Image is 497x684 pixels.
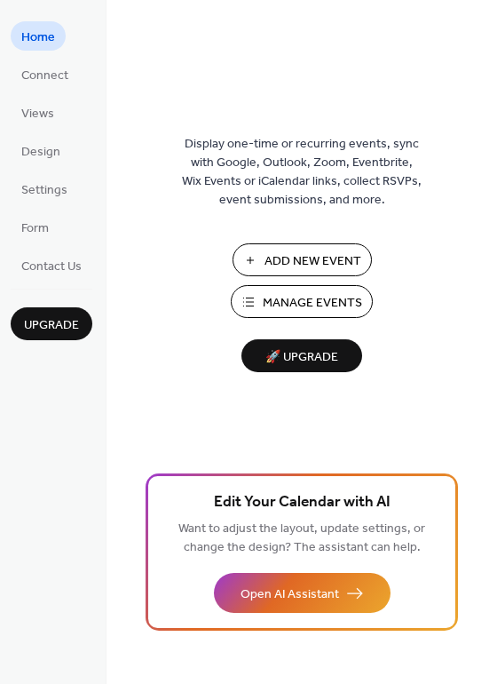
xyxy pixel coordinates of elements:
[11,98,65,127] a: Views
[264,252,361,271] span: Add New Event
[21,143,60,162] span: Design
[11,251,92,280] a: Contact Us
[21,219,49,238] span: Form
[214,573,390,613] button: Open AI Assistant
[21,258,82,276] span: Contact Us
[11,60,79,89] a: Connect
[252,346,351,370] span: 🚀 Upgrade
[21,28,55,47] span: Home
[178,517,425,560] span: Want to adjust the layout, update settings, or change the design? The assistant can help.
[24,316,79,335] span: Upgrade
[182,135,422,210] span: Display one-time or recurring events, sync with Google, Outlook, Zoom, Eventbrite, Wix Events or ...
[11,212,59,242] a: Form
[231,285,373,318] button: Manage Events
[21,181,67,200] span: Settings
[233,243,372,276] button: Add New Event
[11,174,78,203] a: Settings
[11,21,66,51] a: Home
[21,67,68,85] span: Connect
[11,307,92,340] button: Upgrade
[21,105,54,123] span: Views
[241,339,362,372] button: 🚀 Upgrade
[263,294,362,313] span: Manage Events
[241,585,339,604] span: Open AI Assistant
[11,136,71,165] a: Design
[214,490,390,515] span: Edit Your Calendar with AI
